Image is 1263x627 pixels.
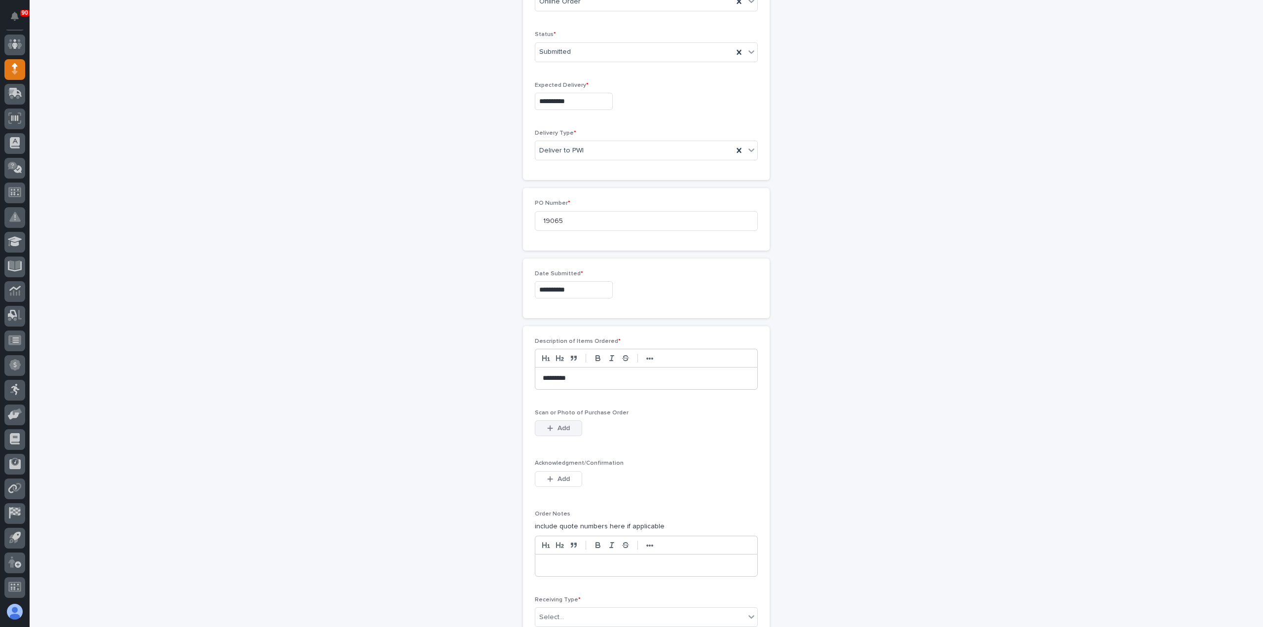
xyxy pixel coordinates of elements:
[535,82,589,88] span: Expected Delivery
[535,511,570,517] span: Order Notes
[557,475,570,483] span: Add
[535,271,583,277] span: Date Submitted
[12,12,25,28] div: Notifications90
[535,460,624,466] span: Acknowledgment/Confirmation
[643,352,657,364] button: •••
[643,539,657,551] button: •••
[535,471,582,487] button: Add
[535,410,629,416] span: Scan or Photo of Purchase Order
[535,521,758,532] p: include quote numbers here if applicable
[646,542,654,550] strong: •••
[535,32,556,37] span: Status
[539,47,571,57] span: Submitted
[539,612,564,623] div: Select...
[4,6,25,27] button: Notifications
[535,420,582,436] button: Add
[646,355,654,363] strong: •••
[22,9,28,16] p: 90
[535,130,576,136] span: Delivery Type
[557,424,570,433] span: Add
[535,200,570,206] span: PO Number
[535,338,621,344] span: Description of Items Ordered
[539,146,584,156] span: Deliver to PWI
[535,597,581,603] span: Receiving Type
[4,601,25,622] button: users-avatar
